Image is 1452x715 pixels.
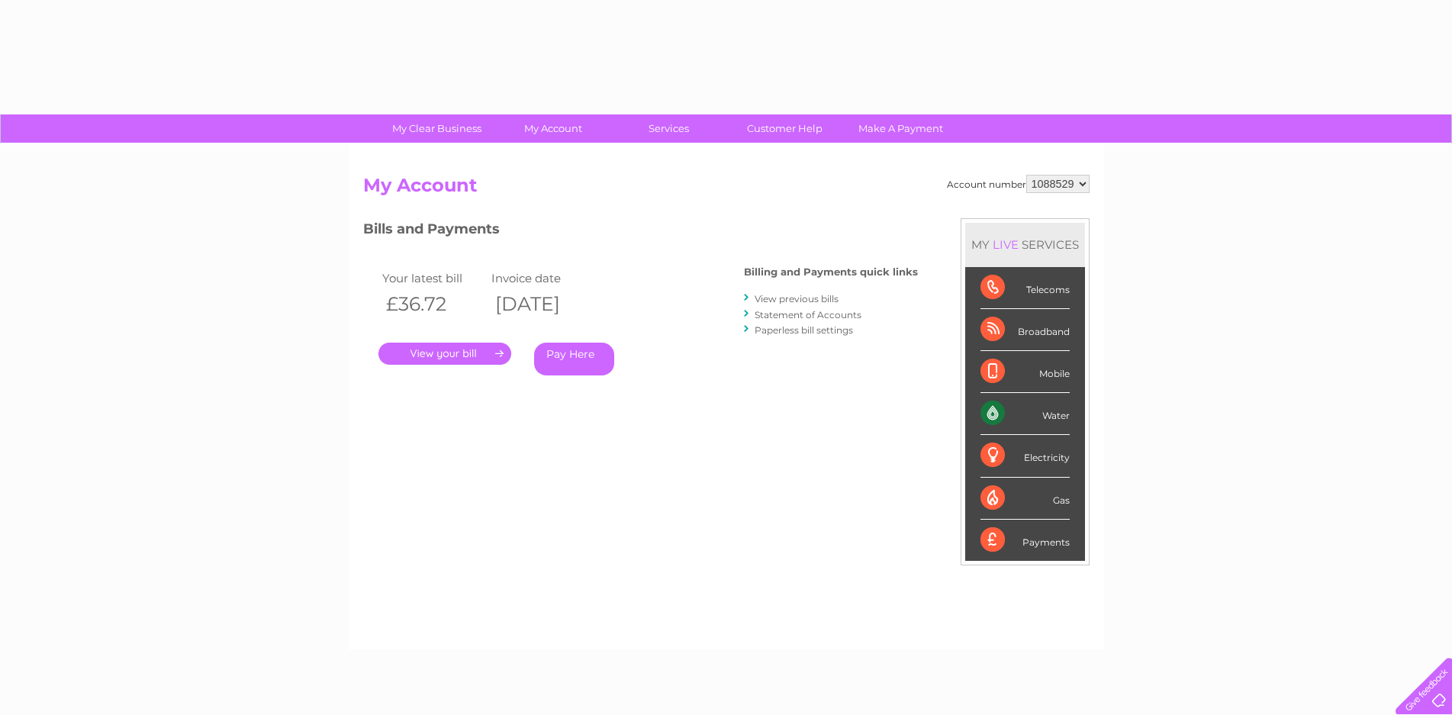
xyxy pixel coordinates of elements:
a: View previous bills [755,293,839,304]
div: Telecoms [980,267,1070,309]
div: Water [980,393,1070,435]
a: Customer Help [722,114,848,143]
a: . [378,343,511,365]
th: [DATE] [488,288,597,320]
div: Account number [947,175,1090,193]
div: Gas [980,478,1070,520]
div: MY SERVICES [965,223,1085,266]
a: My Account [490,114,616,143]
h3: Bills and Payments [363,218,918,245]
th: £36.72 [378,288,488,320]
h2: My Account [363,175,1090,204]
h4: Billing and Payments quick links [744,266,918,278]
a: Paperless bill settings [755,324,853,336]
a: Pay Here [534,343,614,375]
div: Electricity [980,435,1070,477]
div: Payments [980,520,1070,561]
td: Invoice date [488,268,597,288]
div: Mobile [980,351,1070,393]
td: Your latest bill [378,268,488,288]
a: Statement of Accounts [755,309,861,320]
a: Make A Payment [838,114,964,143]
div: Broadband [980,309,1070,351]
div: LIVE [990,237,1022,252]
a: My Clear Business [374,114,500,143]
a: Services [606,114,732,143]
